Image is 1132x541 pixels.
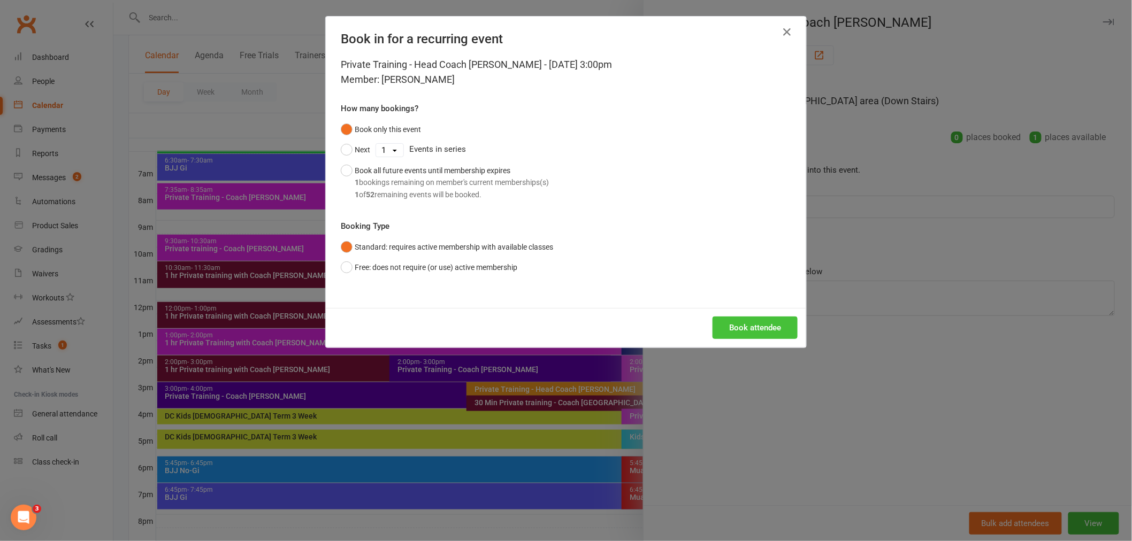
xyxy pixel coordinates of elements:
strong: 52 [366,190,374,199]
h4: Book in for a recurring event [341,32,791,47]
button: Close [778,24,796,41]
strong: 1 [355,190,359,199]
div: Private Training - Head Coach [PERSON_NAME] - [DATE] 3:00pm Member: [PERSON_NAME] [341,57,791,87]
iframe: Intercom live chat [11,505,36,530]
button: Free: does not require (or use) active membership [341,257,517,277]
button: Book only this event [341,119,421,140]
button: Book all future events until membership expires1bookings remaining on member's current membership... [341,160,549,205]
div: bookings remaining on member's current memberships(s) of remaining events will be booked. [355,176,549,200]
div: Book all future events until membership expires [355,165,549,200]
button: Book attendee [713,316,798,339]
label: How many bookings? [341,102,418,115]
strong: 1 [355,178,359,187]
div: Events in series [341,140,791,160]
label: Booking Type [341,220,389,233]
button: Standard: requires active membership with available classes [341,237,553,257]
button: Next [341,140,370,160]
span: 3 [33,505,41,513]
